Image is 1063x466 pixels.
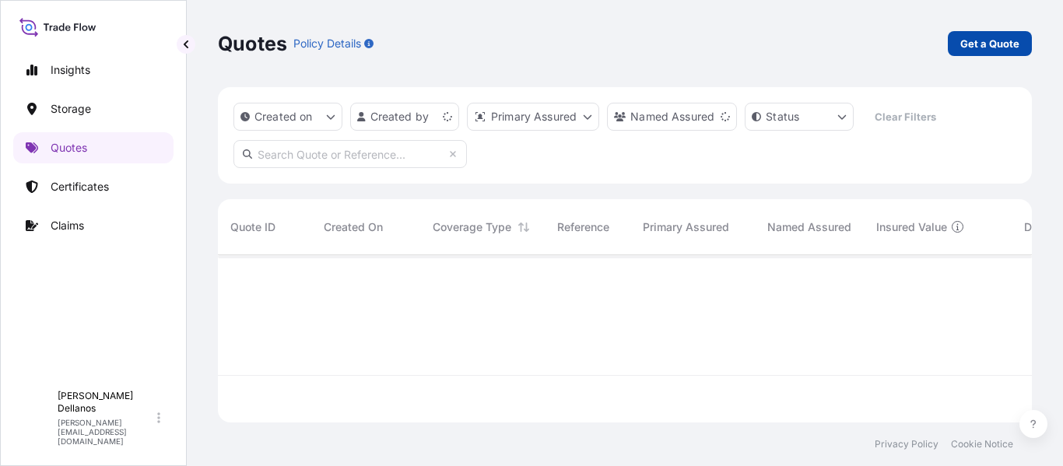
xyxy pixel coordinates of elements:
span: Quote ID [230,219,275,235]
button: cargoOwner Filter options [607,103,737,131]
a: Insights [13,54,174,86]
span: S [31,410,40,426]
a: Claims [13,210,174,241]
span: Insured Value [876,219,947,235]
p: Quotes [51,140,87,156]
p: Quotes [218,31,287,56]
a: Quotes [13,132,174,163]
p: [PERSON_NAME][EMAIL_ADDRESS][DOMAIN_NAME] [58,418,154,446]
span: Named Assured [767,219,851,235]
p: Get a Quote [960,36,1019,51]
p: Primary Assured [491,109,577,124]
button: certificateStatus Filter options [745,103,854,131]
p: Created on [254,109,313,124]
p: Claims [51,218,84,233]
p: Policy Details [293,36,361,51]
span: Primary Assured [643,219,729,235]
p: [PERSON_NAME] Dellanos [58,390,154,415]
p: Clear Filters [875,109,936,124]
p: Status [766,109,799,124]
a: Certificates [13,171,174,202]
a: Get a Quote [948,31,1032,56]
p: Created by [370,109,430,124]
span: Created On [324,219,383,235]
span: Reference [557,219,609,235]
p: Named Assured [630,109,714,124]
input: Search Quote or Reference... [233,140,467,168]
p: Insights [51,62,90,78]
p: Storage [51,101,91,117]
span: Coverage Type [433,219,511,235]
button: distributor Filter options [467,103,599,131]
button: Clear Filters [861,104,949,129]
button: createdOn Filter options [233,103,342,131]
a: Privacy Policy [875,438,938,450]
a: Storage [13,93,174,124]
button: createdBy Filter options [350,103,459,131]
button: Sort [514,218,533,237]
p: Certificates [51,179,109,194]
a: Cookie Notice [951,438,1013,450]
